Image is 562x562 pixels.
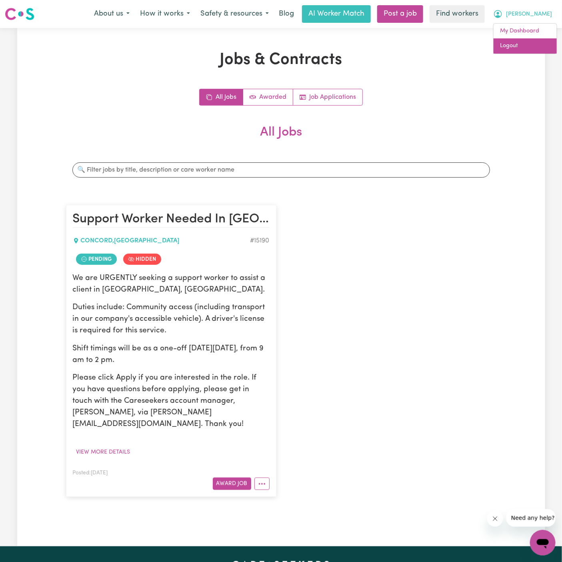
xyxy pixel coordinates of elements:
span: Job is hidden [123,254,161,265]
p: Shift timings will be as a one-off [DATE][DATE], from 9 am to 2 pm. [73,343,270,366]
p: Duties include: Community access (including transport in our company's accessible vehicle). A dri... [73,302,270,336]
button: Safety & resources [195,6,274,22]
span: Posted: [DATE] [73,470,108,476]
p: We are URGENTLY seeking a support worker to assist a client in [GEOGRAPHIC_DATA], [GEOGRAPHIC_DATA]. [73,273,270,296]
button: More options [254,478,270,490]
div: CONCORD , [GEOGRAPHIC_DATA] [73,236,250,246]
a: AI Worker Match [302,5,371,23]
img: Careseekers logo [5,7,34,21]
button: My Account [488,6,557,22]
a: My Dashboard [494,24,557,39]
button: How it works [135,6,195,22]
a: Blog [274,5,299,23]
a: Careseekers logo [5,5,34,23]
iframe: Close message [487,511,503,527]
a: All jobs [200,89,243,105]
button: About us [89,6,135,22]
a: Active jobs [243,89,293,105]
p: Please click Apply if you are interested in the role. If you have questions before applying, plea... [73,372,270,430]
input: 🔍 Filter jobs by title, description or care worker name [72,162,490,178]
div: My Account [493,23,557,54]
span: [PERSON_NAME] [506,10,552,19]
button: Award Job [213,478,251,490]
iframe: Button to launch messaging window [530,530,556,556]
h2: Support Worker Needed In Concord, NSW [73,212,270,228]
iframe: Message from company [506,509,556,527]
button: View more details [73,446,134,458]
a: Find workers [430,5,485,23]
h2: All Jobs [66,125,496,153]
h1: Jobs & Contracts [66,50,496,70]
div: Job ID #15190 [250,236,270,246]
a: Job applications [293,89,362,105]
a: Logout [494,38,557,54]
span: Job contract pending review by care worker [76,254,117,265]
a: Post a job [377,5,423,23]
